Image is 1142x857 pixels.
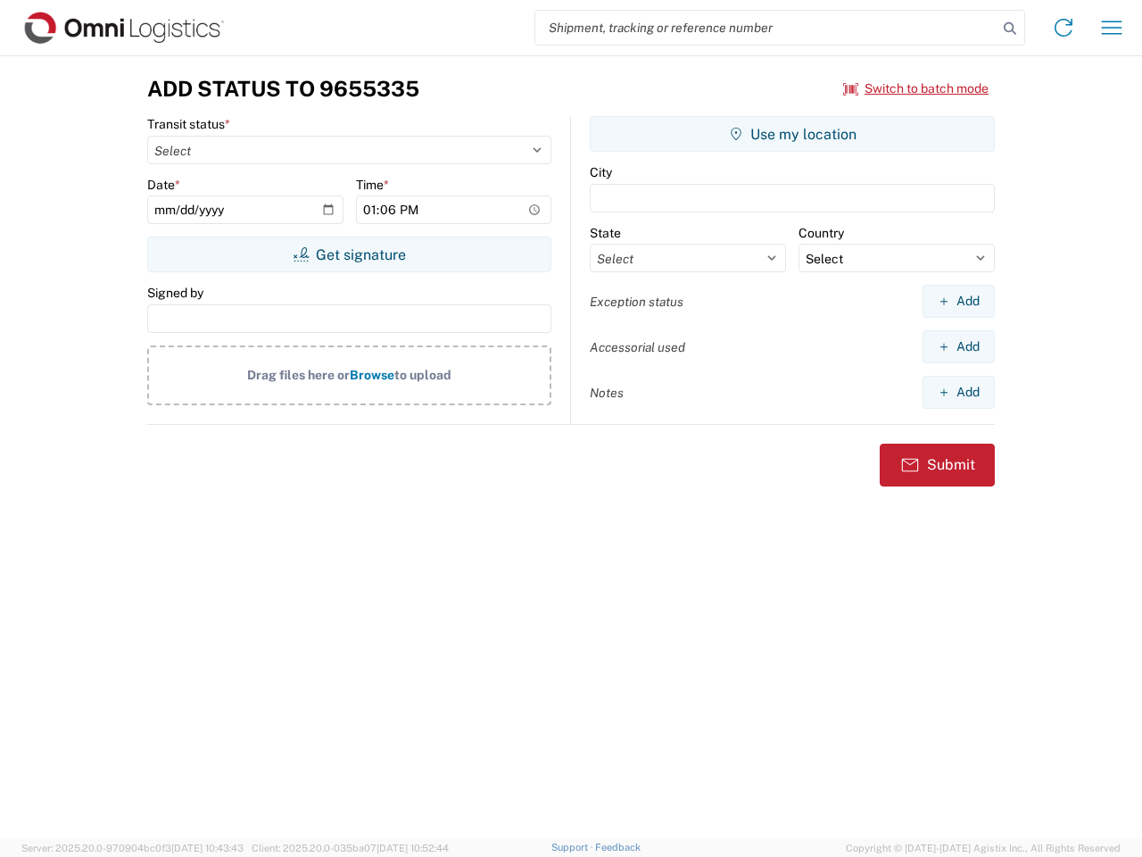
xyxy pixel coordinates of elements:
[799,225,844,241] label: Country
[590,294,683,310] label: Exception status
[923,376,995,409] button: Add
[247,368,350,382] span: Drag files here or
[147,237,551,272] button: Get signature
[21,843,244,853] span: Server: 2025.20.0-970904bc0f3
[590,225,621,241] label: State
[590,339,685,355] label: Accessorial used
[846,840,1121,856] span: Copyright © [DATE]-[DATE] Agistix Inc., All Rights Reserved
[394,368,451,382] span: to upload
[923,330,995,363] button: Add
[595,842,641,853] a: Feedback
[590,116,995,152] button: Use my location
[350,368,394,382] span: Browse
[147,285,203,301] label: Signed by
[252,843,449,853] span: Client: 2025.20.0-035ba07
[171,843,244,853] span: [DATE] 10:43:43
[147,177,180,193] label: Date
[147,76,419,102] h3: Add Status to 9655335
[377,843,449,853] span: [DATE] 10:52:44
[843,74,989,104] button: Switch to batch mode
[590,164,612,180] label: City
[535,11,997,45] input: Shipment, tracking or reference number
[356,177,389,193] label: Time
[923,285,995,318] button: Add
[590,385,624,401] label: Notes
[147,116,230,132] label: Transit status
[551,842,596,853] a: Support
[880,444,995,487] button: Submit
